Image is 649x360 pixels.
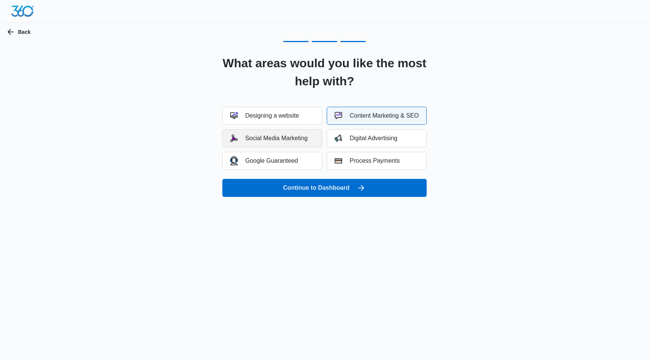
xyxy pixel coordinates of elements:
[230,156,298,165] div: Google Guaranteed
[335,157,400,165] div: Process Payments
[335,135,397,142] div: Digital Advertising
[327,152,427,170] button: Process Payments
[327,107,427,125] button: Content Marketing & SEO
[213,54,436,90] h2: What areas would you like the most help with?
[222,107,322,125] button: Designing a website
[327,129,427,147] button: Digital Advertising
[222,179,427,197] button: Continue to Dashboard
[230,135,308,142] div: Social Media Marketing
[230,112,299,119] div: Designing a website
[222,129,322,147] button: Social Media Marketing
[222,152,322,170] button: Google Guaranteed
[335,112,419,119] div: Content Marketing & SEO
